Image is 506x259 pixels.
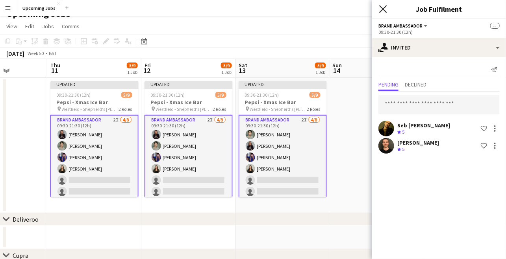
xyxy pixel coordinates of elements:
a: Comms [59,21,83,31]
div: 1 Job [315,69,326,75]
div: Invited [372,38,506,57]
span: 5 [402,129,404,135]
div: [PERSON_NAME] [397,139,439,146]
span: 5/9 [221,62,232,68]
span: Sun [333,62,342,69]
button: Brand Ambassador [378,23,429,29]
span: Declined [405,82,426,87]
app-job-card: Updated09:30-21:30 (12h)5/9Pepsi - Xmas Ice Bar Westfield - Shepherd's [PERSON_NAME]2 RolesBrand ... [50,81,139,197]
span: Comms [62,23,80,30]
span: Westfield - Shepherd's [PERSON_NAME] [156,106,213,112]
span: 5/9 [310,92,321,98]
div: Updated [50,81,139,87]
span: Jobs [42,23,54,30]
h3: Pepsi - Xmas Ice Bar [239,99,327,106]
h3: Pepsi - Xmas Ice Bar [145,99,233,106]
span: 11 [49,66,60,75]
app-card-role: Brand Ambassador2I4/809:30-21:30 (12h)[PERSON_NAME][PERSON_NAME][PERSON_NAME][PERSON_NAME] [145,115,233,223]
span: 14 [332,66,342,75]
span: Brand Ambassador [378,23,423,29]
span: Thu [50,62,60,69]
div: Updated [239,81,327,87]
app-card-role: Brand Ambassador2I4/809:30-21:30 (12h)[PERSON_NAME][PERSON_NAME][PERSON_NAME][PERSON_NAME] [50,115,139,223]
span: 12 [143,66,151,75]
app-job-card: Updated09:30-21:30 (12h)5/9Pepsi - Xmas Ice Bar Westfield - Shepherd's [PERSON_NAME]2 RolesBrand ... [145,81,233,197]
div: Deliveroo [13,215,39,223]
button: Upcoming Jobs [16,0,62,16]
span: 09:30-21:30 (12h) [245,92,279,98]
span: View [6,23,17,30]
span: Fri [145,62,151,69]
span: 5/9 [215,92,226,98]
span: 09:30-21:30 (12h) [151,92,185,98]
span: 5/9 [127,62,138,68]
span: 5/9 [315,62,326,68]
span: Westfield - Shepherd's [PERSON_NAME] [62,106,119,112]
span: 5/9 [121,92,132,98]
div: 09:30-21:30 (12h) [378,29,500,35]
span: 2 Roles [119,106,132,112]
div: [DATE] [6,50,24,57]
a: View [3,21,20,31]
app-card-role: Brand Ambassador2I4/809:30-21:30 (12h)[PERSON_NAME][PERSON_NAME][PERSON_NAME][PERSON_NAME] [239,115,327,223]
div: 1 Job [221,69,232,75]
a: Jobs [39,21,57,31]
span: -- [490,23,500,29]
div: Seb [PERSON_NAME] [397,122,450,129]
span: 09:30-21:30 (12h) [57,92,91,98]
div: Updated [145,81,233,87]
span: Week 50 [26,50,46,56]
div: BST [49,50,57,56]
app-job-card: Updated09:30-21:30 (12h)5/9Pepsi - Xmas Ice Bar Westfield - Shepherd's [PERSON_NAME]2 RolesBrand ... [239,81,327,197]
a: Edit [22,21,37,31]
span: Sat [239,62,247,69]
h3: Pepsi - Xmas Ice Bar [50,99,139,106]
span: 13 [237,66,247,75]
div: 1 Job [127,69,137,75]
span: 5 [402,146,404,152]
span: 2 Roles [307,106,321,112]
span: 2 Roles [213,106,226,112]
span: Pending [378,82,398,87]
h3: Job Fulfilment [372,4,506,14]
span: Westfield - Shepherd's [PERSON_NAME] [250,106,307,112]
span: Edit [25,23,34,30]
